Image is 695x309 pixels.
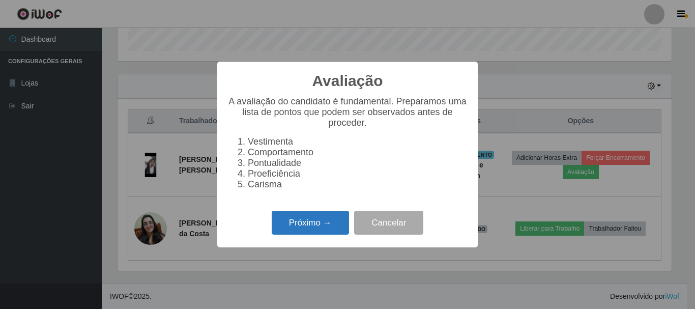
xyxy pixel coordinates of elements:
[312,72,383,90] h2: Avaliação
[354,211,423,235] button: Cancelar
[248,168,468,179] li: Proeficiência
[248,158,468,168] li: Pontualidade
[248,136,468,147] li: Vestimenta
[227,96,468,128] p: A avaliação do candidato é fundamental. Preparamos uma lista de pontos que podem ser observados a...
[248,179,468,190] li: Carisma
[248,147,468,158] li: Comportamento
[272,211,349,235] button: Próximo →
